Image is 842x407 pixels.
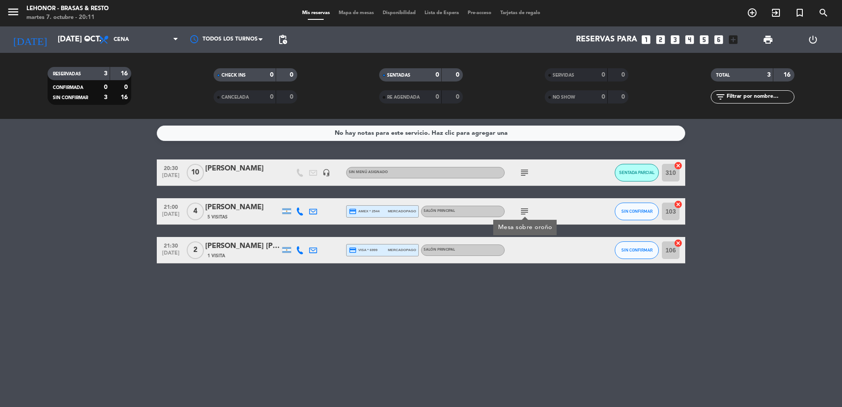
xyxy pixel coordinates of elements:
[160,211,182,222] span: [DATE]
[160,250,182,260] span: [DATE]
[621,72,627,78] strong: 0
[684,34,695,45] i: looks_4
[771,7,781,18] i: exit_to_app
[388,247,416,253] span: mercadopago
[621,209,653,214] span: SIN CONFIRMAR
[7,5,20,22] button: menu
[576,35,637,44] span: Reservas para
[713,34,724,45] i: looks_6
[26,4,109,13] div: Lehonor - Brasas & Resto
[7,5,20,18] i: menu
[104,94,107,100] strong: 3
[388,208,416,214] span: mercadopago
[619,170,655,175] span: SENTADA PARCIAL
[160,163,182,173] span: 20:30
[387,95,420,100] span: RE AGENDADA
[205,202,280,213] div: [PERSON_NAME]
[26,13,109,22] div: martes 7. octubre - 20:11
[715,92,726,102] i: filter_list
[728,34,739,45] i: add_box
[378,11,420,15] span: Disponibilidad
[114,37,129,43] span: Cena
[349,207,357,215] i: credit_card
[456,94,461,100] strong: 0
[290,94,295,100] strong: 0
[669,34,681,45] i: looks_3
[187,241,204,259] span: 2
[207,252,225,259] span: 1 Visita
[334,11,378,15] span: Mapa de mesas
[349,207,380,215] span: amex * 2544
[553,73,574,78] span: SERVIDAS
[674,239,683,248] i: cancel
[436,72,439,78] strong: 0
[519,167,530,178] i: subject
[82,34,92,45] i: arrow_drop_down
[121,70,129,77] strong: 16
[7,30,53,49] i: [DATE]
[615,203,659,220] button: SIN CONFIRMAR
[205,240,280,252] div: [PERSON_NAME] [PERSON_NAME]
[349,246,357,254] i: credit_card
[270,72,273,78] strong: 0
[104,70,107,77] strong: 3
[716,73,730,78] span: TOTAL
[160,240,182,250] span: 21:30
[387,73,410,78] span: SENTADAS
[349,246,377,254] span: visa * 6999
[277,34,288,45] span: pending_actions
[335,128,508,138] div: No hay notas para este servicio. Haz clic para agregar una
[602,94,605,100] strong: 0
[496,11,545,15] span: Tarjetas de regalo
[290,72,295,78] strong: 0
[424,209,455,213] span: SALÓN PRINCIPAL
[160,201,182,211] span: 21:00
[104,84,107,90] strong: 0
[818,7,829,18] i: search
[420,11,463,15] span: Lista de Espera
[322,169,330,177] i: headset_mic
[187,203,204,220] span: 4
[498,223,552,232] div: Mesa sobre oroño
[553,95,575,100] span: NO SHOW
[763,34,773,45] span: print
[222,73,246,78] span: CHECK INS
[463,11,496,15] span: Pre-acceso
[655,34,666,45] i: looks_two
[436,94,439,100] strong: 0
[349,170,388,174] span: Sin menú asignado
[124,84,129,90] strong: 0
[222,95,249,100] span: CANCELADA
[207,214,228,221] span: 5 Visitas
[615,164,659,181] button: SENTADA PARCIAL
[621,94,627,100] strong: 0
[790,26,835,53] div: LOG OUT
[794,7,805,18] i: turned_in_not
[674,161,683,170] i: cancel
[456,72,461,78] strong: 0
[53,96,88,100] span: SIN CONFIRMAR
[747,7,757,18] i: add_circle_outline
[160,173,182,183] span: [DATE]
[783,72,792,78] strong: 16
[615,241,659,259] button: SIN CONFIRMAR
[767,72,771,78] strong: 3
[808,34,818,45] i: power_settings_new
[53,72,81,76] span: RESERVADAS
[121,94,129,100] strong: 16
[298,11,334,15] span: Mis reservas
[53,85,83,90] span: CONFIRMADA
[726,92,794,102] input: Filtrar por nombre...
[698,34,710,45] i: looks_5
[205,163,280,174] div: [PERSON_NAME]
[187,164,204,181] span: 10
[424,248,455,252] span: SALÓN PRINCIPAL
[674,200,683,209] i: cancel
[602,72,605,78] strong: 0
[640,34,652,45] i: looks_one
[621,248,653,252] span: SIN CONFIRMAR
[270,94,273,100] strong: 0
[519,206,530,217] i: subject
